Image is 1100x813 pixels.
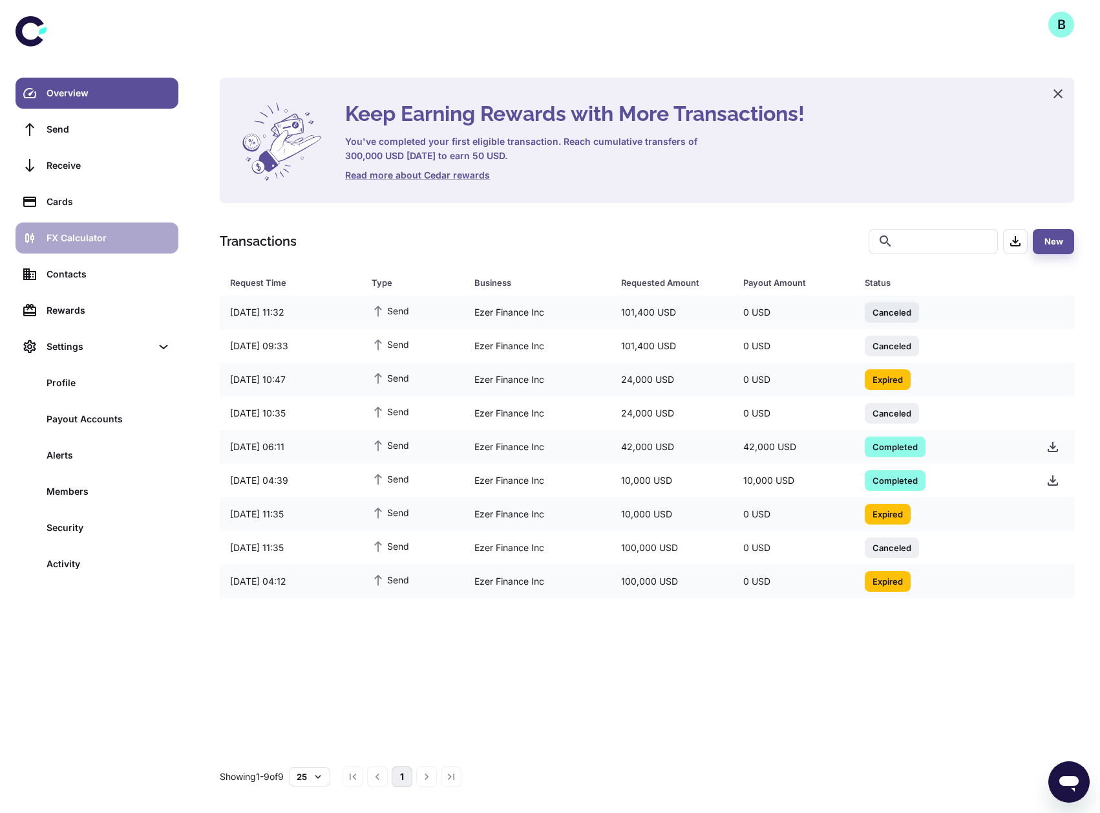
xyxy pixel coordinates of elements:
div: 100,000 USD [611,569,733,594]
span: Completed [865,440,925,453]
div: Receive [47,158,171,173]
p: Showing 1-9 of 9 [220,770,284,784]
div: FX Calculator [47,231,171,245]
a: Send [16,114,178,145]
div: 0 USD [733,569,855,594]
a: Security [16,512,178,543]
h4: Keep Earning Rewards with More Transactions! [345,98,1059,129]
div: Alerts [47,448,171,462]
div: 24,000 USD [611,401,733,426]
div: Ezer Finance Inc [464,334,611,358]
div: Type [372,274,442,292]
div: 0 USD [733,367,855,392]
div: Request Time [230,274,339,292]
nav: pagination navigation [341,766,463,787]
button: 25 [289,767,330,786]
div: 42,000 USD [733,435,855,459]
div: 24,000 USD [611,367,733,392]
a: Payout Accounts [16,404,178,435]
span: Send [372,303,409,318]
a: Cards [16,186,178,217]
a: Read more about Cedar rewards [345,168,1059,182]
div: [DATE] 11:35 [220,536,361,560]
div: Ezer Finance Inc [464,401,611,426]
a: Members [16,476,178,507]
div: Ezer Finance Inc [464,502,611,526]
div: 10,000 USD [611,502,733,526]
div: Rewards [47,303,171,318]
span: Send [372,404,409,418]
div: Payout Amount [743,274,833,292]
div: Settings [47,340,151,354]
span: Canceled [865,406,919,419]
div: Requested Amount [621,274,711,292]
span: Expired [865,507,911,520]
div: Contacts [47,267,171,281]
div: [DATE] 04:12 [220,569,361,594]
iframe: Button to launch messaging window [1048,761,1090,803]
h1: Transactions [220,232,297,251]
span: Send [372,337,409,351]
span: Payout Amount [743,274,850,292]
button: B [1048,12,1074,38]
div: Profile [47,376,171,390]
a: Rewards [16,295,178,326]
a: Activity [16,548,178,580]
a: Alerts [16,440,178,471]
div: 101,400 USD [611,300,733,325]
div: Ezer Finance Inc [464,468,611,493]
div: [DATE] 09:33 [220,334,361,358]
span: Canceled [865,541,919,554]
a: Overview [16,78,178,109]
div: [DATE] 10:35 [220,401,361,426]
div: Ezer Finance Inc [464,536,611,560]
span: Canceled [865,305,919,318]
span: Send [372,438,409,452]
span: Status [865,274,1021,292]
span: Completed [865,473,925,486]
span: Send [372,371,409,385]
div: Cards [47,195,171,209]
div: Settings [16,331,178,362]
button: page 1 [392,766,412,787]
div: Ezer Finance Inc [464,300,611,325]
div: [DATE] 10:47 [220,367,361,392]
span: Canceled [865,339,919,352]
span: Requested Amount [621,274,728,292]
div: Ezer Finance Inc [464,435,611,459]
span: Send [372,539,409,553]
h6: You've completed your first eligible transaction. Reach cumulative transfers of 300,000 USD [DATE... [345,135,701,163]
div: Overview [47,86,171,100]
div: 0 USD [733,502,855,526]
div: 0 USD [733,300,855,325]
a: FX Calculator [16,222,178,254]
span: Expired [865,574,911,587]
div: Activity [47,557,171,571]
div: 42,000 USD [611,435,733,459]
div: 0 USD [733,401,855,426]
div: Payout Accounts [47,412,171,426]
div: 0 USD [733,536,855,560]
div: [DATE] 11:32 [220,300,361,325]
div: Ezer Finance Inc [464,569,611,594]
div: Members [47,484,171,499]
div: [DATE] 04:39 [220,468,361,493]
a: Profile [16,367,178,398]
a: Contacts [16,259,178,290]
span: Type [372,274,459,292]
a: Receive [16,150,178,181]
div: 0 USD [733,334,855,358]
div: 10,000 USD [611,468,733,493]
span: Send [372,572,409,587]
div: [DATE] 11:35 [220,502,361,526]
div: Send [47,122,171,136]
span: Expired [865,373,911,385]
div: 101,400 USD [611,334,733,358]
span: Send [372,472,409,486]
span: Request Time [230,274,356,292]
div: 100,000 USD [611,536,733,560]
span: Send [372,505,409,519]
div: 10,000 USD [733,468,855,493]
div: Status [865,274,1004,292]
